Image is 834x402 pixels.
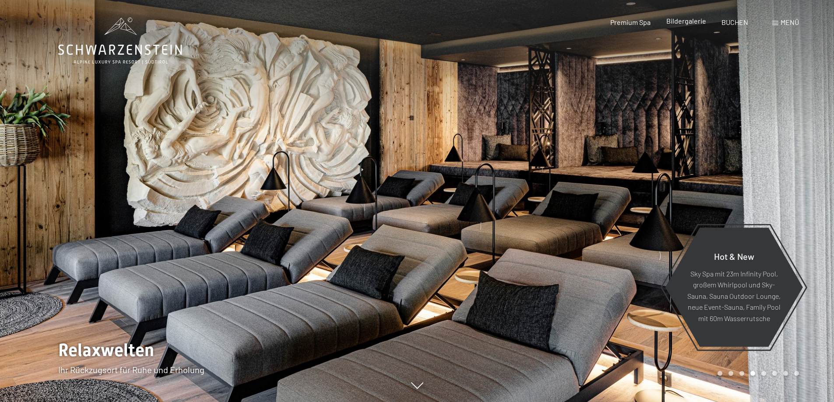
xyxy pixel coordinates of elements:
[739,371,744,376] div: Carousel Page 3
[772,371,777,376] div: Carousel Page 6
[665,227,803,347] a: Hot & New Sky Spa mit 23m Infinity Pool, großem Whirlpool und Sky-Sauna, Sauna Outdoor Lounge, ne...
[783,371,788,376] div: Carousel Page 7
[714,371,799,376] div: Carousel Pagination
[728,371,733,376] div: Carousel Page 2
[750,371,755,376] div: Carousel Page 4 (Current Slide)
[610,18,651,26] a: Premium Spa
[666,17,706,25] a: Bildergalerie
[781,18,799,26] span: Menü
[794,371,799,376] div: Carousel Page 8
[718,371,722,376] div: Carousel Page 1
[714,251,754,261] span: Hot & New
[686,268,781,324] p: Sky Spa mit 23m Infinity Pool, großem Whirlpool und Sky-Sauna, Sauna Outdoor Lounge, neue Event-S...
[721,18,748,26] a: BUCHEN
[761,371,766,376] div: Carousel Page 5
